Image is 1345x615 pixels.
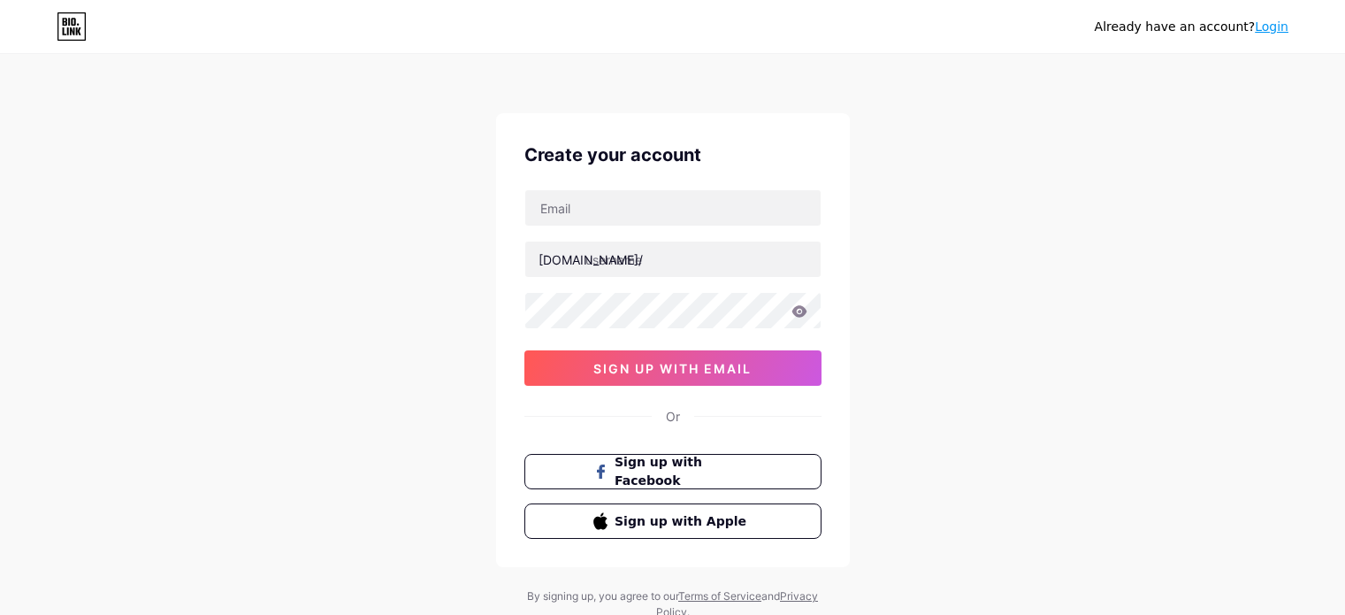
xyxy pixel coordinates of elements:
a: Login [1255,19,1288,34]
input: Email [525,190,821,226]
span: sign up with email [593,361,752,376]
span: Sign up with Facebook [615,453,752,490]
div: Or [666,407,680,426]
div: [DOMAIN_NAME]/ [539,250,643,269]
div: Create your account [524,142,822,168]
input: username [525,242,821,277]
a: Terms of Service [678,589,761,603]
button: sign up with email [524,350,822,386]
div: Already have an account? [1095,18,1288,36]
span: Sign up with Apple [615,512,752,531]
button: Sign up with Facebook [524,454,822,489]
button: Sign up with Apple [524,504,822,539]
